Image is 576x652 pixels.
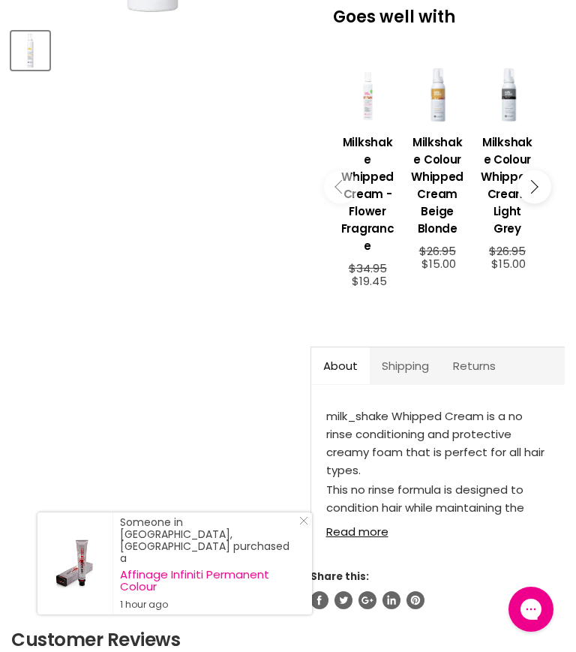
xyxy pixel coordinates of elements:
span: Share this: [310,569,369,584]
h3: Milkshake Whipped Cream - Flower Fragrance [340,134,395,254]
h3: Milkshake Colour Whipped Cream Light Grey [480,134,535,237]
a: Shipping [370,347,441,384]
span: $19.45 [352,273,387,289]
span: $34.95 [349,260,387,276]
a: Returns [441,347,508,384]
svg: Close Icon [299,516,308,525]
a: View product:Milkshake Whipped Cream - Flower Fragrance [340,122,395,262]
span: $15.00 [421,256,456,272]
div: Product thumbnails [9,27,298,70]
button: Milkshake Whipped Cream Leave In Foam [11,32,49,70]
aside: Share this: [310,569,565,609]
a: Read more [326,516,550,538]
iframe: Gorgias live chat messenger [501,581,561,637]
span: $26.95 [489,243,526,259]
small: 1 hour ago [120,599,297,611]
span: $15.00 [491,256,526,272]
a: About [311,347,370,384]
div: Someone in [GEOGRAPHIC_DATA], [GEOGRAPHIC_DATA] purchased a [120,516,297,611]
a: Visit product page [37,512,112,614]
a: View product:Milkshake Colour Whipped Cream Light Grey [480,122,535,245]
h3: Milkshake Colour Whipped Cream Beige Blonde [410,134,465,237]
a: Close Notification [293,516,308,531]
p: milk_shake Whipped Cream is a no rinse conditioning and protective creamy foam that is perfect fo... [326,407,550,481]
img: Milkshake Whipped Cream Leave In Foam [13,33,48,68]
a: View product:Milkshake Colour Whipped Cream Beige Blonde [410,122,465,245]
a: Affinage Infiniti Permanent Colour [120,569,297,593]
span: $26.95 [419,243,456,259]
